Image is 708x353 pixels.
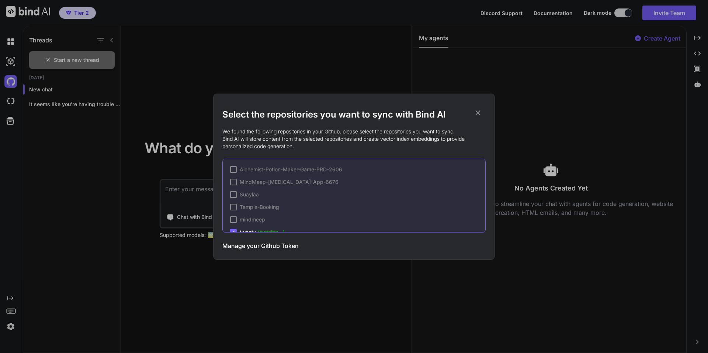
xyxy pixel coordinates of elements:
[222,128,486,150] p: We found the following repositories in your Github, please select the repositories you want to sy...
[240,191,259,198] span: Suaylaa
[240,166,342,173] span: Alchemist-Potion-Maker-Game-PRD-2606
[222,241,299,250] h3: Manage your Github Token
[240,178,339,186] span: MindMeep-[MEDICAL_DATA]-App-6676
[258,229,285,235] span: (syncing...)
[222,109,486,120] h2: Select the repositories you want to sync with Bind AI
[240,203,279,211] span: Temple-Booking
[240,228,285,236] span: twenty
[231,228,236,236] span: ✔
[240,216,265,223] span: mindmeep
